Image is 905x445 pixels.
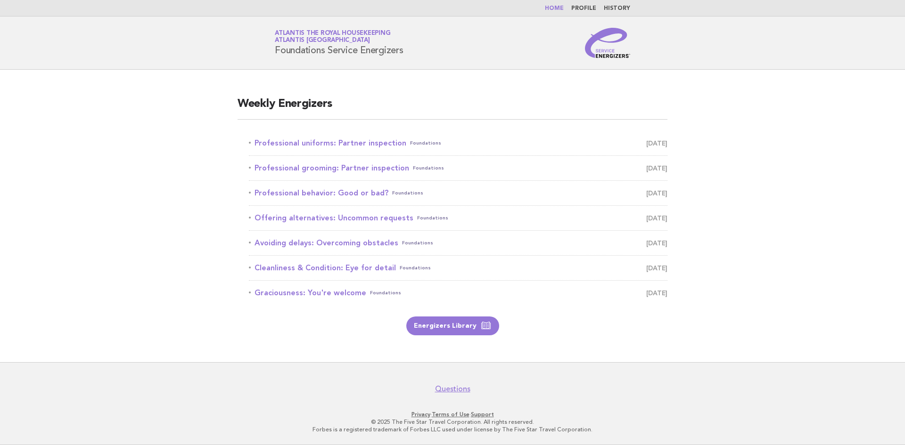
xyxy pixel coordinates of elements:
[585,28,630,58] img: Service Energizers
[164,426,741,433] p: Forbes is a registered trademark of Forbes LLC used under license by The Five Star Travel Corpora...
[432,411,469,418] a: Terms of Use
[249,236,667,250] a: Avoiding delays: Overcoming obstaclesFoundations [DATE]
[406,316,499,335] a: Energizers Library
[417,211,448,225] span: Foundations
[410,137,441,150] span: Foundations
[249,261,667,275] a: Cleanliness & Condition: Eye for detailFoundations [DATE]
[411,411,430,418] a: Privacy
[604,6,630,11] a: History
[275,38,370,44] span: Atlantis [GEOGRAPHIC_DATA]
[646,236,667,250] span: [DATE]
[646,286,667,299] span: [DATE]
[413,162,444,175] span: Foundations
[249,211,667,225] a: Offering alternatives: Uncommon requestsFoundations [DATE]
[370,286,401,299] span: Foundations
[646,162,667,175] span: [DATE]
[164,411,741,418] p: · ·
[400,261,431,275] span: Foundations
[435,384,470,394] a: Questions
[249,286,667,299] a: Graciousness: You're welcomeFoundations [DATE]
[392,186,423,200] span: Foundations
[249,162,667,175] a: Professional grooming: Partner inspectionFoundations [DATE]
[164,418,741,426] p: © 2025 The Five Star Travel Corporation. All rights reserved.
[249,186,667,200] a: Professional behavior: Good or bad?Foundations [DATE]
[646,137,667,150] span: [DATE]
[545,6,564,11] a: Home
[646,186,667,200] span: [DATE]
[238,97,667,120] h2: Weekly Energizers
[571,6,596,11] a: Profile
[275,30,390,43] a: Atlantis the Royal HousekeepingAtlantis [GEOGRAPHIC_DATA]
[275,31,403,55] h1: Foundations Service Energizers
[646,261,667,275] span: [DATE]
[471,411,494,418] a: Support
[402,236,433,250] span: Foundations
[646,211,667,225] span: [DATE]
[249,137,667,150] a: Professional uniforms: Partner inspectionFoundations [DATE]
